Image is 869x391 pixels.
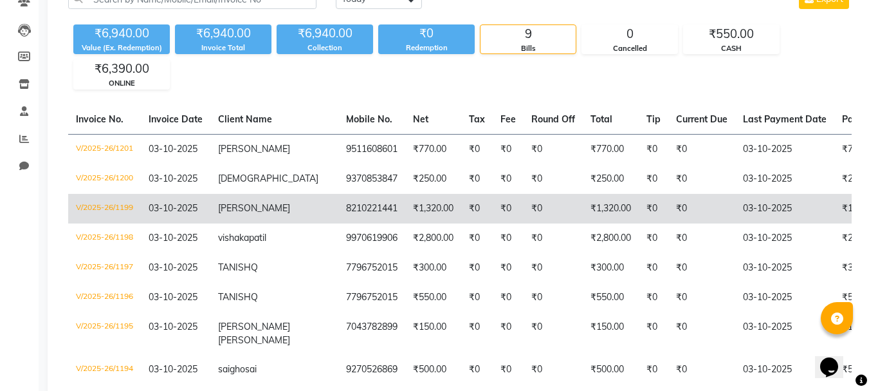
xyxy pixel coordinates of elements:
[583,134,639,164] td: ₹770.00
[461,253,493,283] td: ₹0
[149,291,197,303] span: 03-10-2025
[668,134,735,164] td: ₹0
[493,283,524,312] td: ₹0
[68,312,141,355] td: V/2025-26/1195
[676,113,727,125] span: Current Due
[68,355,141,385] td: V/2025-26/1194
[668,253,735,283] td: ₹0
[461,134,493,164] td: ₹0
[639,355,668,385] td: ₹0
[639,283,668,312] td: ₹0
[218,173,318,184] span: [DEMOGRAPHIC_DATA]
[405,283,461,312] td: ₹550.00
[149,232,197,243] span: 03-10-2025
[639,312,668,355] td: ₹0
[68,253,141,283] td: V/2025-26/1197
[524,355,583,385] td: ₹0
[461,283,493,312] td: ₹0
[735,283,834,312] td: 03-10-2025
[583,194,639,224] td: ₹1,320.00
[461,194,493,224] td: ₹0
[735,164,834,194] td: 03-10-2025
[583,164,639,194] td: ₹250.00
[639,224,668,253] td: ₹0
[735,253,834,283] td: 03-10-2025
[218,113,272,125] span: Client Name
[461,164,493,194] td: ₹0
[480,25,576,43] div: 9
[149,143,197,155] span: 03-10-2025
[68,194,141,224] td: V/2025-26/1199
[524,194,583,224] td: ₹0
[461,355,493,385] td: ₹0
[524,224,583,253] td: ₹0
[668,164,735,194] td: ₹0
[493,194,524,224] td: ₹0
[668,224,735,253] td: ₹0
[405,194,461,224] td: ₹1,320.00
[230,363,257,375] span: ghosai
[277,43,373,53] div: Collection
[378,24,475,43] div: ₹0
[524,253,583,283] td: ₹0
[493,253,524,283] td: ₹0
[68,164,141,194] td: V/2025-26/1200
[735,312,834,355] td: 03-10-2025
[735,355,834,385] td: 03-10-2025
[338,194,405,224] td: 8210221441
[249,232,266,243] span: patil
[218,202,290,214] span: [PERSON_NAME]
[74,78,169,89] div: ONLINE
[500,113,516,125] span: Fee
[524,134,583,164] td: ₹0
[646,113,661,125] span: Tip
[583,355,639,385] td: ₹500.00
[639,194,668,224] td: ₹0
[218,321,290,332] span: [PERSON_NAME]
[149,202,197,214] span: 03-10-2025
[639,164,668,194] td: ₹0
[218,232,249,243] span: vishaka
[149,262,197,273] span: 03-10-2025
[338,224,405,253] td: 9970619906
[277,24,373,43] div: ₹6,940.00
[493,355,524,385] td: ₹0
[668,355,735,385] td: ₹0
[405,164,461,194] td: ₹250.00
[469,113,485,125] span: Tax
[76,113,123,125] span: Invoice No.
[405,224,461,253] td: ₹2,800.00
[218,291,258,303] span: TANISHQ
[639,134,668,164] td: ₹0
[175,43,271,53] div: Invoice Total
[338,355,405,385] td: 9270526869
[405,312,461,355] td: ₹150.00
[583,312,639,355] td: ₹150.00
[149,321,197,332] span: 03-10-2025
[405,253,461,283] td: ₹300.00
[480,43,576,54] div: Bills
[735,224,834,253] td: 03-10-2025
[582,25,677,43] div: 0
[405,355,461,385] td: ₹500.00
[149,363,197,375] span: 03-10-2025
[668,283,735,312] td: ₹0
[524,312,583,355] td: ₹0
[461,224,493,253] td: ₹0
[68,283,141,312] td: V/2025-26/1196
[338,283,405,312] td: 7796752015
[583,253,639,283] td: ₹300.00
[583,283,639,312] td: ₹550.00
[74,60,169,78] div: ₹6,390.00
[338,312,405,355] td: 7043782899
[338,253,405,283] td: 7796752015
[378,43,475,53] div: Redemption
[68,224,141,253] td: V/2025-26/1198
[346,113,392,125] span: Mobile No.
[735,194,834,224] td: 03-10-2025
[668,194,735,224] td: ₹0
[493,134,524,164] td: ₹0
[815,339,856,378] iframe: chat widget
[218,363,230,375] span: sai
[668,312,735,355] td: ₹0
